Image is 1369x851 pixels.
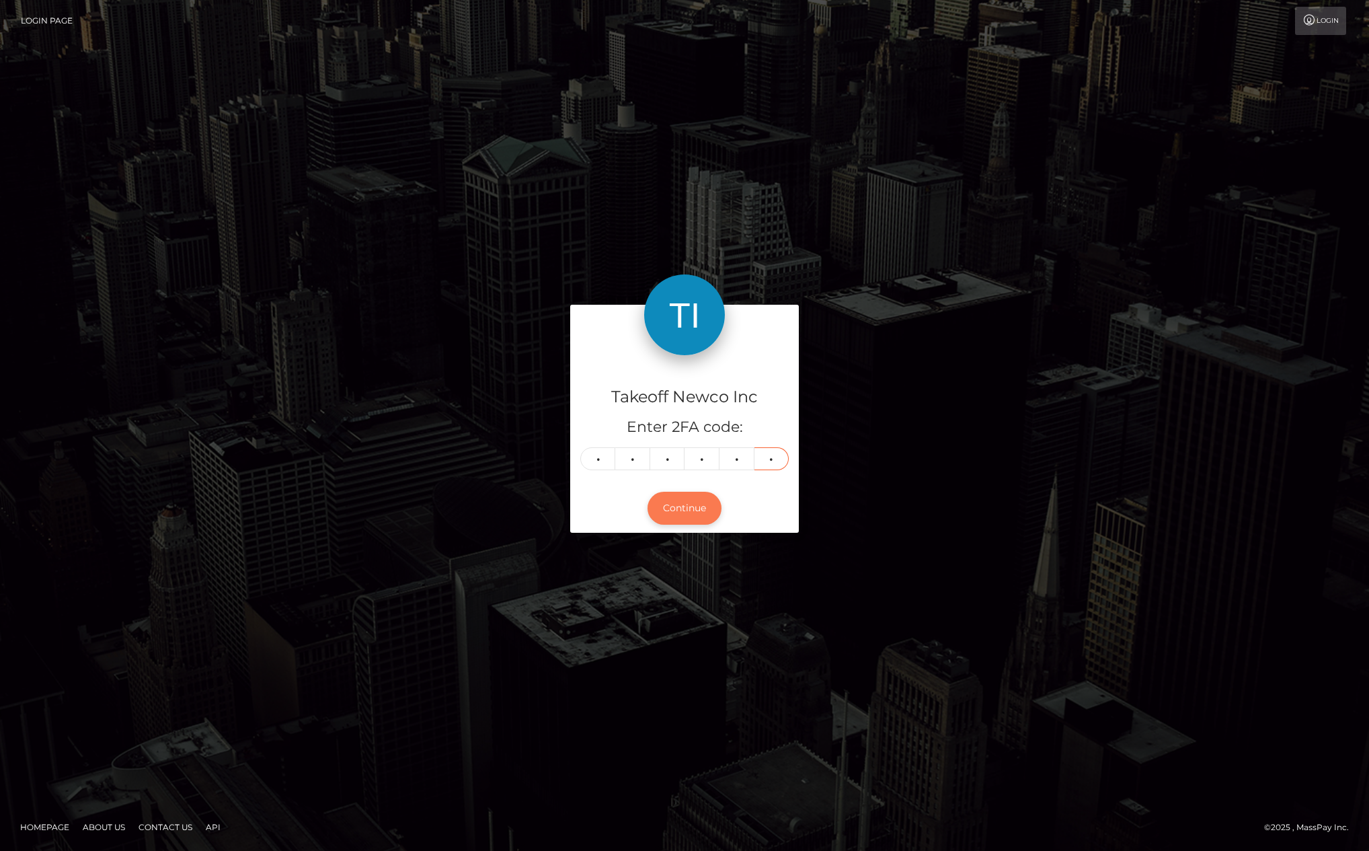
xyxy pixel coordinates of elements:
[133,817,198,838] a: Contact Us
[77,817,130,838] a: About Us
[15,817,75,838] a: Homepage
[21,7,73,35] a: Login Page
[644,274,725,355] img: Takeoff Newco Inc
[1295,7,1346,35] a: Login
[580,385,789,409] h4: Takeoff Newco Inc
[648,492,721,525] button: Continue
[200,817,226,838] a: API
[1264,820,1359,835] div: © 2025 , MassPay Inc.
[580,417,789,438] h5: Enter 2FA code:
